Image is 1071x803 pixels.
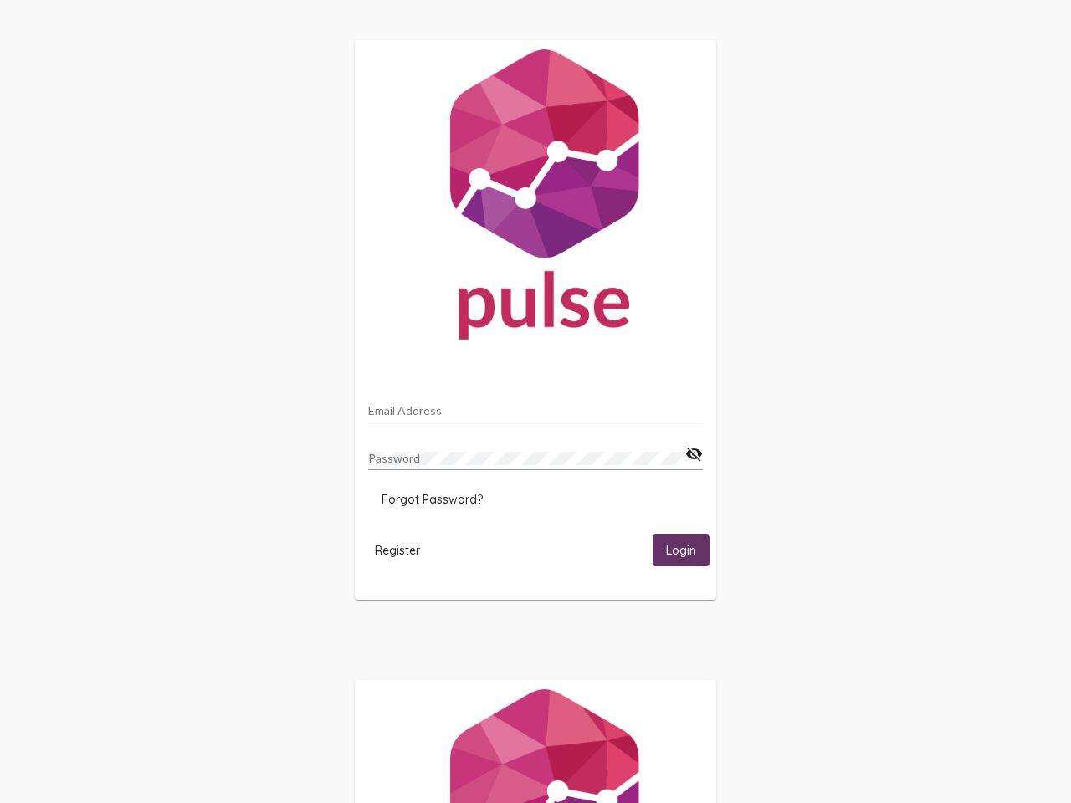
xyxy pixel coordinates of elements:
button: Login [653,534,710,565]
button: Forgot Password? [368,484,496,514]
mat-icon: visibility_off [685,444,703,464]
button: Register [361,534,433,565]
span: Register [375,543,420,558]
img: Pulse For Good Logo [355,40,716,356]
span: Login [666,544,696,559]
span: Forgot Password? [382,492,483,507]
